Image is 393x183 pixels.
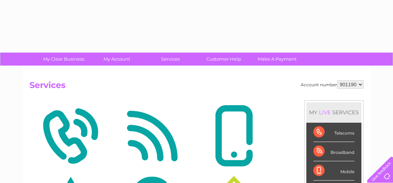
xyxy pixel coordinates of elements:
[31,102,109,170] img: Telecoms
[313,161,354,181] div: Mobile
[306,102,361,122] div: MY SERVICES
[88,53,146,66] a: My Account
[313,142,354,161] div: Broadband
[113,102,191,170] img: Broadband
[301,80,364,89] div: Account number
[318,109,332,116] div: LIVE
[248,53,306,66] a: Make A Payment
[35,53,93,66] a: My Clear Business
[195,53,253,66] a: Customer Help
[195,102,273,170] img: Mobile
[29,80,364,94] h2: Services
[141,53,199,66] a: Services
[313,123,354,142] div: Telecoms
